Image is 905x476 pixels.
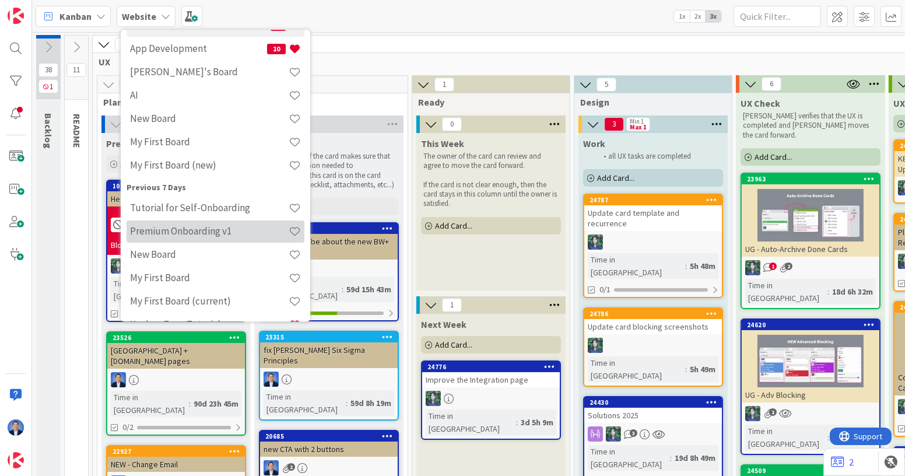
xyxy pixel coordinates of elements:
div: 18d 6h 32m [829,285,876,298]
h4: App Development [130,43,267,54]
div: NEW - Change Email [107,457,245,472]
h4: Website [130,19,271,31]
img: DP [264,372,279,387]
div: 23526[GEOGRAPHIC_DATA] + [DOMAIN_NAME] pages [107,332,245,369]
div: 24787Update card template and recurrence [584,195,722,231]
div: 24430 [590,398,722,407]
div: 10845Header Redesign [107,181,245,206]
div: 24620 [747,321,879,329]
span: 6 [762,77,781,91]
span: 15 [120,78,139,92]
div: Time in [GEOGRAPHIC_DATA] [588,253,685,279]
h4: Premium Onboarding v1 [130,225,289,237]
div: [GEOGRAPHIC_DATA] + [DOMAIN_NAME] pages [107,343,245,369]
div: 20685 [265,432,398,440]
span: 1x [674,10,690,22]
span: 2x [690,10,706,22]
span: : [346,397,348,409]
span: Backlog [43,113,54,149]
img: Visit kanbanzone.com [8,8,24,24]
div: DP [260,372,398,387]
div: fix [PERSON_NAME] Six Sigma Principles [260,342,398,368]
div: 23526 [107,332,245,343]
div: 24776Improve the Integration page [422,362,560,387]
div: CR [742,406,879,421]
div: 23315fix [PERSON_NAME] Six Sigma Principles [260,332,398,368]
div: DP [107,372,245,387]
span: Kanban [59,9,92,23]
span: 3 [630,429,637,437]
span: 1 [38,79,58,93]
p: If the card is not clear enough, then the card stays in this column until the owner is satisfied. [423,180,559,209]
img: CR [606,426,621,442]
span: : [685,363,687,376]
span: Add Card... [435,339,472,350]
h4: New Board [130,113,289,124]
div: 24776 [427,363,560,371]
span: : [827,431,829,444]
div: 5h 48m [687,260,718,272]
input: Quick Filter... [734,6,821,27]
span: : [516,416,518,429]
span: : [189,397,191,410]
div: Min 1 [630,118,644,124]
div: 59d 8h 19m [348,397,394,409]
li: all UX tasks are completed [597,152,721,161]
span: Ready [418,96,555,108]
div: Previous 7 Days [127,181,304,194]
div: 23963 [742,174,879,184]
span: 3 [604,117,624,131]
div: 23929Update UX to be about the new BW+ red look [260,223,398,260]
img: DP [264,460,279,475]
p: [PERSON_NAME] verifies that the UX is completed and [PERSON_NAME] moves the card forward. [743,111,878,140]
div: Solutions 2025 [584,408,722,423]
span: 4 [271,20,286,31]
span: Support [24,2,53,16]
div: Update card blocking screenshots [584,319,722,334]
h4: My First Board (new) [130,159,289,171]
span: : [342,283,343,296]
span: 5 [597,78,616,92]
div: DP [260,460,398,475]
div: UG - Adv Blocking [742,387,879,402]
span: Design [580,96,717,108]
div: Time in [GEOGRAPHIC_DATA] [111,277,189,303]
div: 90d 23h 45m [191,397,241,410]
div: 23526 [113,334,245,342]
div: 24776 [422,362,560,372]
h4: My First Board [130,136,289,148]
div: new CTA with 2 buttons [260,442,398,457]
div: Time in [GEOGRAPHIC_DATA] [588,445,670,471]
img: DP [8,419,24,436]
span: 1 [769,262,777,270]
div: 10845 [107,181,245,191]
div: 20685new CTA with 2 buttons [260,431,398,457]
div: 19d 7h 55m [829,431,876,444]
span: UX Check [741,97,780,109]
div: 3d 5h 9m [518,416,556,429]
h4: [PERSON_NAME]'s Board [130,66,289,78]
div: 24786Update card blocking screenshots [584,309,722,334]
div: 24430Solutions 2025 [584,397,722,423]
div: 22927 [107,446,245,457]
div: 24787 [590,196,722,204]
img: CR [588,338,603,353]
img: CR [111,258,126,274]
div: Time in [GEOGRAPHIC_DATA] [111,391,189,416]
span: 10 [267,44,286,54]
span: Plan [103,96,393,108]
div: Time in [GEOGRAPHIC_DATA] [588,356,685,382]
div: 24786 [584,309,722,319]
span: : [827,285,829,298]
div: 24786 [590,310,722,318]
div: Time in [GEOGRAPHIC_DATA] [745,279,827,304]
img: CR [426,391,441,406]
div: 24509 [747,467,879,475]
div: 5h 49m [687,363,718,376]
div: CR [742,260,879,275]
div: Blocked: [111,239,141,251]
h4: My First Board (current) [130,295,289,307]
div: Header Redesign [107,191,245,206]
span: 1 [287,463,295,471]
span: 1 [442,298,462,312]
